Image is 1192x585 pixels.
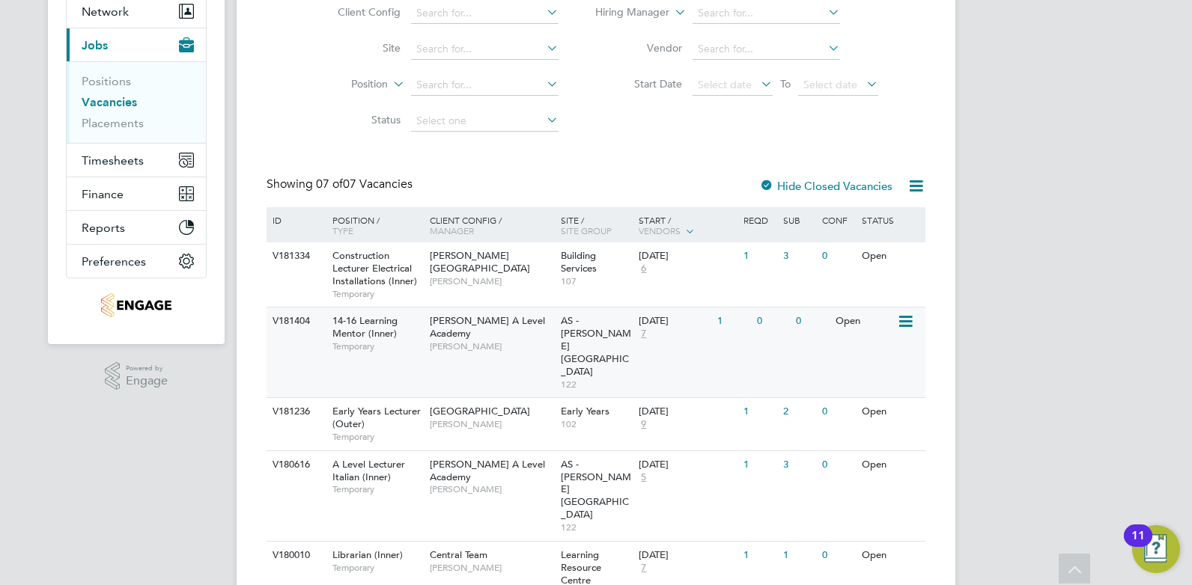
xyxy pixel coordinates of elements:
div: 0 [818,542,857,569]
span: [PERSON_NAME] A Level Academy [430,458,545,483]
a: Positions [82,74,131,88]
div: 0 [792,307,831,335]
span: 122 [561,379,632,390]
span: 14-16 Learning Mentor (Inner) [332,314,398,340]
a: Vacancies [82,95,137,109]
button: Finance [67,177,206,210]
div: [DATE] [639,549,736,562]
div: Jobs [67,61,206,143]
label: Start Date [596,77,682,91]
label: Position [302,77,388,92]
button: Jobs [67,28,206,61]
span: 7 [639,562,648,575]
div: Open [858,451,923,479]
span: A Level Lecturer Italian (Inner) [332,458,405,483]
input: Search for... [411,39,559,60]
label: Client Config [314,5,401,19]
div: V180616 [269,451,321,479]
div: Status [858,207,923,233]
span: Reports [82,221,125,235]
div: ID [269,207,321,233]
label: Hide Closed Vacancies [759,179,893,193]
span: Type [332,224,353,236]
span: Preferences [82,254,146,269]
div: 2 [779,398,818,426]
span: Librarian (Inner) [332,548,403,561]
span: Vendors [639,224,681,236]
span: Early Years [561,405,609,417]
div: V180010 [269,542,321,569]
span: Temporary [332,483,422,495]
div: Open [832,307,897,335]
input: Search for... [693,39,840,60]
div: Position / [321,207,426,243]
button: Open Resource Center, 11 new notifications [1132,525,1180,573]
input: Search for... [693,3,840,24]
input: Select one [411,111,559,132]
span: [PERSON_NAME] [430,275,553,287]
span: Site Group [561,224,612,236]
div: Open [858,542,923,569]
div: V181404 [269,307,321,335]
span: 6 [639,263,648,275]
div: Sub [779,207,818,233]
span: To [776,74,795,94]
span: Timesheets [82,153,144,168]
span: Manager [430,224,474,236]
span: 122 [561,521,632,533]
span: 9 [639,418,648,431]
div: Client Config / [426,207,557,243]
span: Temporary [332,288,422,300]
span: 07 of [316,177,343,192]
a: Go to home page [66,293,207,317]
span: [PERSON_NAME] [430,483,553,495]
label: Site [314,41,401,55]
div: Open [858,398,923,426]
div: 11 [1131,536,1145,555]
span: [PERSON_NAME] A Level Academy [430,314,545,340]
div: Conf [818,207,857,233]
span: Building Services [561,249,597,275]
span: [PERSON_NAME][GEOGRAPHIC_DATA] [430,249,530,275]
span: AS - [PERSON_NAME][GEOGRAPHIC_DATA] [561,314,631,378]
div: Showing [267,177,416,192]
div: 1 [779,542,818,569]
div: Reqd [740,207,779,233]
span: Powered by [126,362,168,375]
span: Construction Lecturer Electrical Installations (Inner) [332,249,417,287]
span: 07 Vacancies [316,177,413,192]
button: Timesheets [67,144,206,177]
div: 1 [714,307,752,335]
div: [DATE] [639,459,736,471]
div: 0 [818,451,857,479]
span: Central Team [430,548,487,561]
div: 0 [753,307,792,335]
div: 3 [779,242,818,270]
div: Start / [635,207,740,245]
label: Status [314,113,401,126]
a: Placements [82,116,144,130]
span: Temporary [332,431,422,443]
span: [GEOGRAPHIC_DATA] [430,405,530,417]
div: 1 [740,398,779,426]
div: [DATE] [639,315,710,328]
div: 1 [740,242,779,270]
div: 0 [818,398,857,426]
span: 107 [561,275,632,287]
div: Open [858,242,923,270]
span: [PERSON_NAME] [430,562,553,574]
span: Temporary [332,562,422,574]
button: Reports [67,211,206,244]
span: Network [82,4,129,19]
div: 3 [779,451,818,479]
span: [PERSON_NAME] [430,418,553,430]
div: Site / [557,207,636,243]
span: Jobs [82,38,108,52]
label: Vendor [596,41,682,55]
div: 1 [740,451,779,479]
input: Search for... [411,3,559,24]
span: 102 [561,418,632,430]
span: 7 [639,328,648,340]
label: Hiring Manager [583,5,669,20]
div: 1 [740,542,779,569]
